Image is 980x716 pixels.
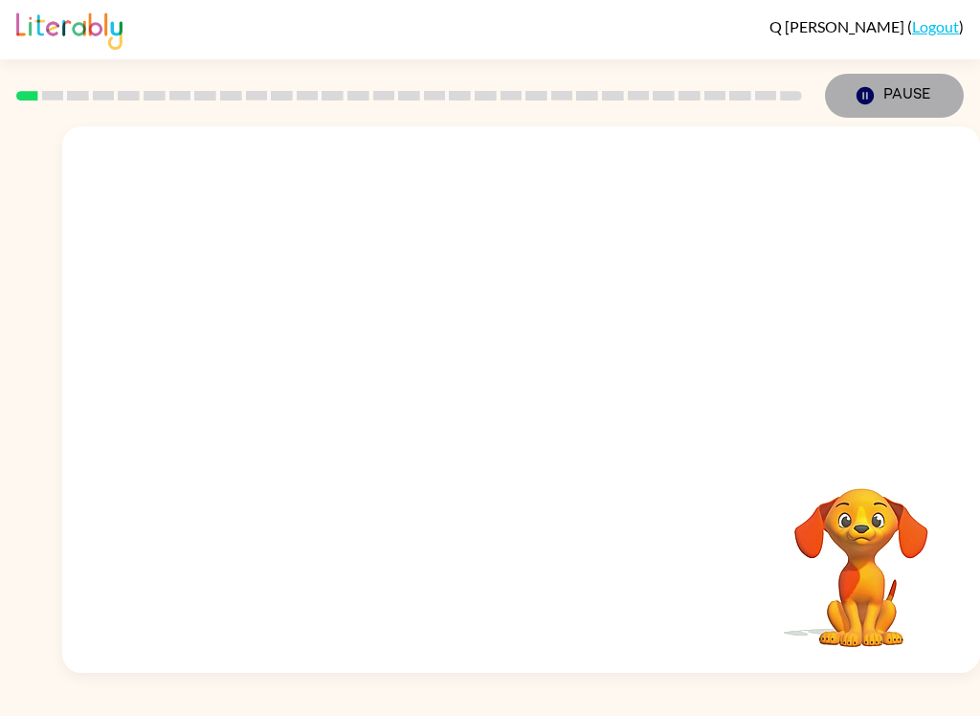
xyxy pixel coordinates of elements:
a: Logout [912,17,959,35]
span: Q [PERSON_NAME] [769,17,907,35]
video: Your browser must support playing .mp4 files to use Literably. Please try using another browser. [766,459,957,650]
button: Pause [825,74,964,118]
div: ( ) [769,17,964,35]
img: Literably [16,8,122,50]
